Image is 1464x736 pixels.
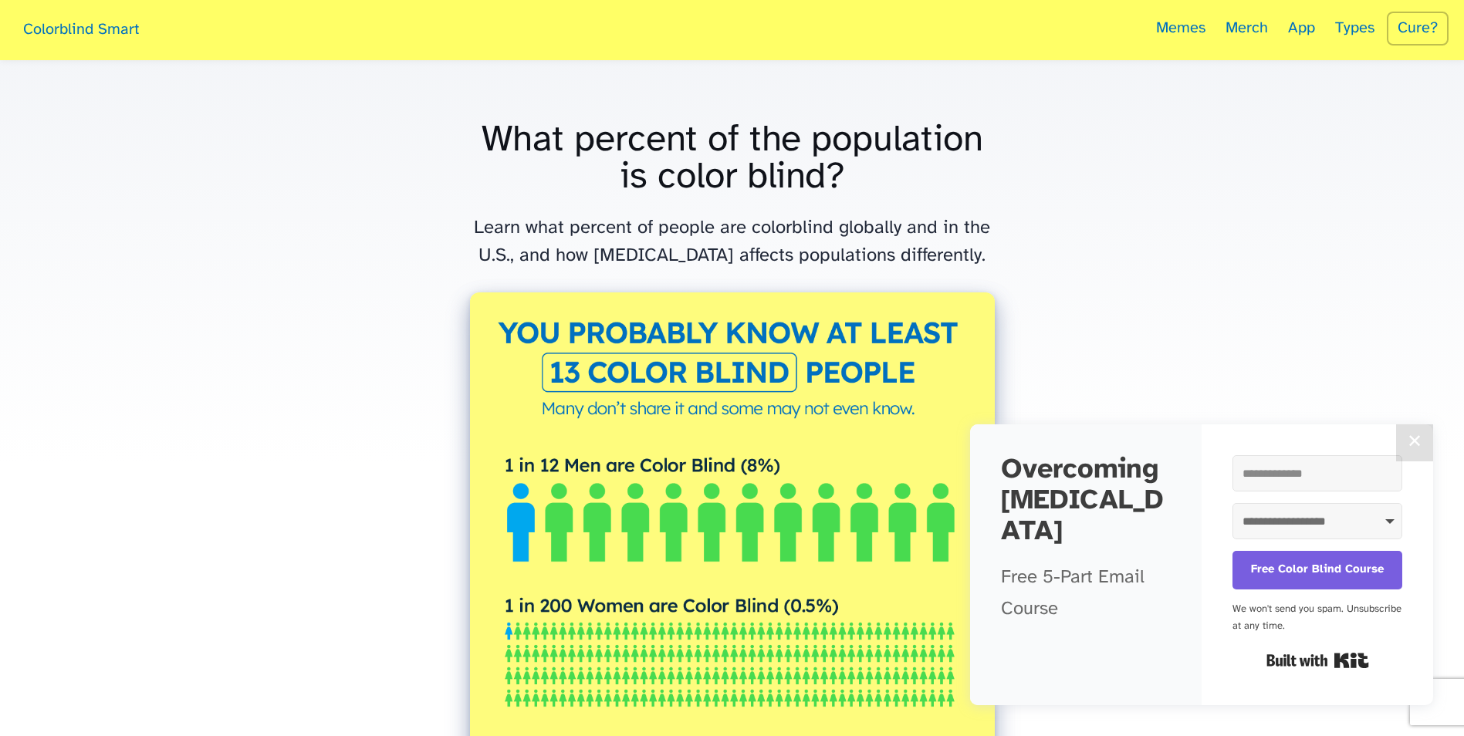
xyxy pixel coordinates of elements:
input: Email Address [1232,455,1402,491]
div: We won't send you spam. Unsubscribe at any time. [1232,601,1402,635]
h2: Overcoming [MEDICAL_DATA] [1001,455,1171,547]
p: Learn what percent of people are colorblind globally and in the U.S., and how [MEDICAL_DATA] affe... [470,214,995,270]
a: Built with Kit [1266,647,1369,674]
a: Colorblind Smart [15,6,147,56]
button: Free Color Blind Course [1232,551,1402,589]
a: Cure? [1387,12,1449,46]
p: Free 5-Part Email Course [1001,562,1171,626]
h1: What percent of the population is color blind? [470,122,995,196]
button: Close [1396,424,1433,461]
